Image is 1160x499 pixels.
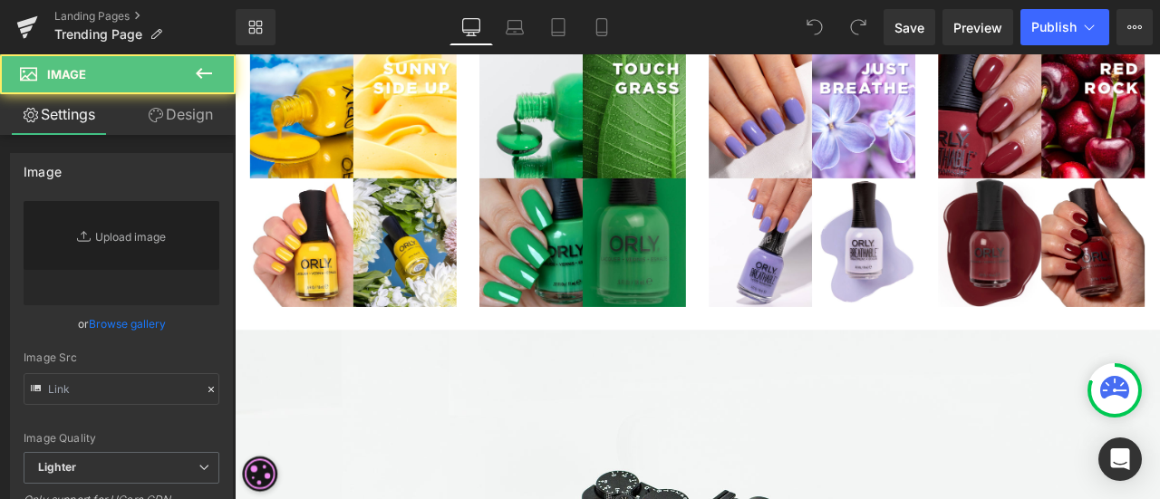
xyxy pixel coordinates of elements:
[797,9,833,45] button: Undo
[449,9,493,45] a: Desktop
[24,314,219,333] div: or
[953,18,1002,37] span: Preview
[89,308,166,340] a: Browse gallery
[54,9,236,24] a: Landing Pages
[236,9,275,45] a: New Library
[24,373,219,405] input: Link
[536,9,580,45] a: Tablet
[1020,9,1109,45] button: Publish
[24,351,219,364] div: Image Src
[894,18,924,37] span: Save
[942,9,1013,45] a: Preview
[121,94,239,135] a: Design
[47,67,86,82] span: Image
[38,460,76,474] b: Lighter
[24,154,62,179] div: Image
[1031,20,1077,34] span: Publish
[840,9,876,45] button: Redo
[1098,437,1142,481] div: Open Intercom Messenger
[54,27,142,42] span: Trending Page
[1116,9,1153,45] button: More
[24,432,219,445] div: Image Quality
[493,9,536,45] a: Laptop
[580,9,623,45] a: Mobile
